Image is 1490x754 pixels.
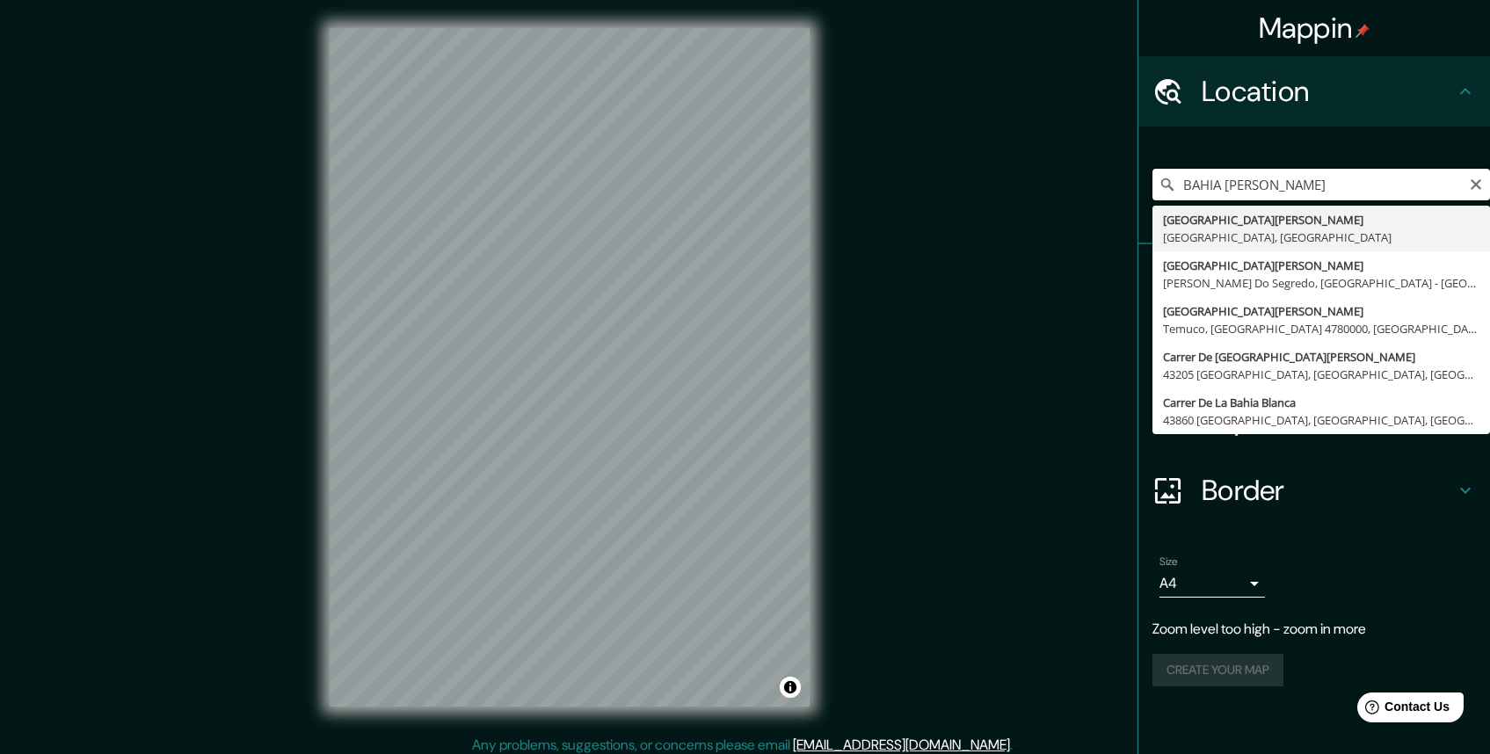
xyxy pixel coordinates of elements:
div: [GEOGRAPHIC_DATA], [GEOGRAPHIC_DATA] [1163,228,1479,246]
input: Pick your city or area [1152,169,1490,200]
div: A4 [1159,569,1265,598]
div: [PERSON_NAME] Do Segredo, [GEOGRAPHIC_DATA] - [GEOGRAPHIC_DATA][PERSON_NAME], 79014-856, [GEOGRAP... [1163,274,1479,292]
div: 43860 [GEOGRAPHIC_DATA], [GEOGRAPHIC_DATA], [GEOGRAPHIC_DATA] [1163,411,1479,429]
div: Carrer De La Bahia Blanca [1163,394,1479,411]
div: Style [1138,315,1490,385]
div: [GEOGRAPHIC_DATA][PERSON_NAME] [1163,211,1479,228]
div: Carrer De [GEOGRAPHIC_DATA][PERSON_NAME] [1163,348,1479,366]
h4: Border [1202,473,1455,508]
div: Pins [1138,244,1490,315]
canvas: Map [330,28,810,707]
iframe: Help widget launcher [1334,685,1471,735]
h4: Location [1202,74,1455,109]
div: Border [1138,455,1490,526]
h4: Layout [1202,402,1455,438]
a: [EMAIL_ADDRESS][DOMAIN_NAME] [793,736,1010,754]
img: pin-icon.png [1356,24,1370,38]
div: 43205 [GEOGRAPHIC_DATA], [GEOGRAPHIC_DATA], [GEOGRAPHIC_DATA] [1163,366,1479,383]
div: Location [1138,56,1490,127]
div: Layout [1138,385,1490,455]
button: Clear [1469,175,1483,192]
h4: Mappin [1259,11,1370,46]
div: [GEOGRAPHIC_DATA][PERSON_NAME] [1163,257,1479,274]
div: Temuco, [GEOGRAPHIC_DATA] 4780000, [GEOGRAPHIC_DATA] [1163,320,1479,337]
button: Toggle attribution [780,677,801,698]
p: Zoom level too high - zoom in more [1152,619,1476,640]
div: [GEOGRAPHIC_DATA][PERSON_NAME] [1163,302,1479,320]
label: Size [1159,555,1178,569]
